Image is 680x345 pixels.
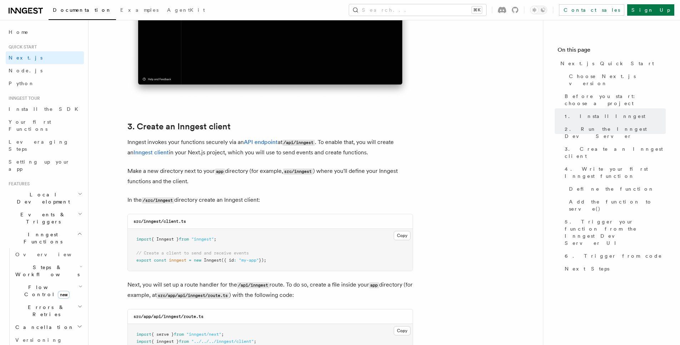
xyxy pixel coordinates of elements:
span: : [234,258,236,263]
span: { Inngest } [151,237,179,242]
span: Leveraging Steps [9,139,69,152]
button: Flow Controlnew [12,281,84,301]
span: import [136,339,151,344]
span: Python [9,81,35,86]
span: Versioning [15,337,62,343]
span: ; [221,332,224,337]
span: Inngest tour [6,96,40,101]
span: const [154,258,166,263]
span: 1. Install Inngest [565,113,645,120]
span: { inngest } [151,339,179,344]
code: src/inngest/client.ts [134,219,186,224]
a: Setting up your app [6,155,84,175]
code: /api/inngest [237,282,270,288]
span: = [189,258,191,263]
button: Steps & Workflows [12,261,84,281]
span: import [136,332,151,337]
span: new [194,258,201,263]
span: Install the SDK [9,106,82,112]
span: Home [9,29,29,36]
code: src/app/api/inngest/route.ts [134,314,203,319]
span: Node.js [9,68,42,73]
a: Examples [116,2,163,19]
span: Choose Next.js version [569,73,666,87]
span: // Create a client to send and receive events [136,251,249,256]
span: Features [6,181,30,187]
span: new [58,291,70,299]
a: Next Steps [562,262,666,275]
a: Contact sales [559,4,624,16]
span: import [136,237,151,242]
a: Sign Up [627,4,674,16]
a: 5. Trigger your function from the Inngest Dev Server UI [562,215,666,249]
span: Setting up your app [9,159,70,172]
span: Inngest [204,258,221,263]
a: Overview [12,248,84,261]
a: Install the SDK [6,103,84,115]
span: 4. Write your first Inngest function [565,165,666,180]
p: Inngest invokes your functions securely via an at . To enable that, you will create an in your Ne... [127,137,413,158]
span: Next.js [9,55,42,61]
span: export [136,258,151,263]
span: Define the function [569,185,654,192]
a: Before you start: choose a project [562,90,666,110]
span: from [179,339,189,344]
span: 2. Run the Inngest Dev Server [565,125,666,140]
span: Documentation [53,7,112,13]
a: Your first Functions [6,115,84,135]
span: Cancellation [12,324,74,331]
p: Make a new directory next to your directory (for example, ) where you'll define your Inngest func... [127,166,413,186]
a: Define the function [566,182,666,195]
span: Local Development [6,191,78,205]
a: 6. Trigger from code [562,249,666,262]
span: Events & Triggers [6,211,78,225]
a: 3. Create an Inngest client [127,122,231,132]
button: Local Development [6,188,84,208]
span: Flow Control [12,284,79,298]
span: Errors & Retries [12,304,77,318]
span: "inngest/next" [186,332,221,337]
a: API endpoint [244,139,278,145]
span: Inngest Functions [6,231,77,245]
a: Add the function to serve() [566,195,666,215]
span: "inngest" [191,237,214,242]
span: inngest [169,258,186,263]
a: Inngest client [134,149,169,156]
code: src/inngest [283,169,313,175]
span: Quick start [6,44,37,50]
code: app [369,282,379,288]
span: from [174,332,184,337]
a: Choose Next.js version [566,70,666,90]
span: from [179,237,189,242]
span: Overview [15,252,89,257]
span: Next.js Quick Start [560,60,654,67]
button: Copy [394,231,410,240]
button: Cancellation [12,321,84,334]
code: /api/inngest [282,140,315,146]
span: ({ id [221,258,234,263]
span: Examples [120,7,158,13]
span: { serve } [151,332,174,337]
span: 3. Create an Inngest client [565,145,666,160]
h4: On this page [558,46,666,57]
button: Copy [394,326,410,335]
button: Search...⌘K [349,4,486,16]
span: Before you start: choose a project [565,93,666,107]
button: Errors & Retries [12,301,84,321]
span: 6. Trigger from code [565,252,662,259]
button: Toggle dark mode [530,6,547,14]
a: Documentation [49,2,116,20]
button: Inngest Functions [6,228,84,248]
span: Steps & Workflows [12,264,80,278]
span: Next Steps [565,265,609,272]
a: AgentKit [163,2,209,19]
a: 1. Install Inngest [562,110,666,123]
a: Next.js [6,51,84,64]
span: Add the function to serve() [569,198,666,212]
a: Home [6,26,84,38]
code: app [215,169,225,175]
code: /src/inngest [142,197,174,204]
kbd: ⌘K [472,6,482,14]
span: ; [254,339,256,344]
a: Node.js [6,64,84,77]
